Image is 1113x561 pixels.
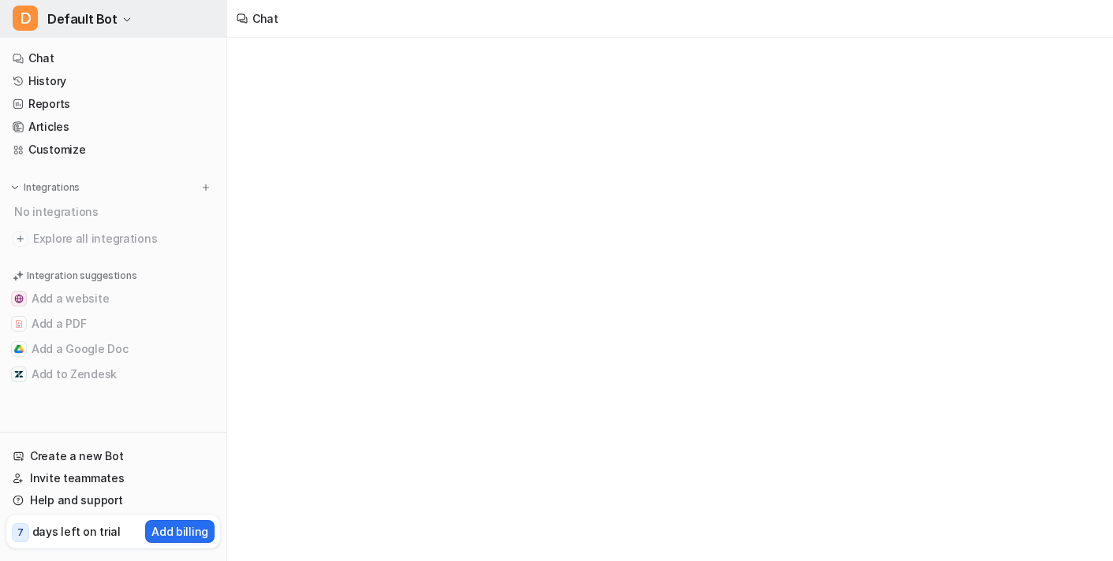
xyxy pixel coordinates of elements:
span: Default Bot [47,8,118,30]
img: Add a PDF [14,319,24,329]
img: menu_add.svg [200,182,211,193]
span: D [13,6,38,31]
button: Add to ZendeskAdd to Zendesk [6,362,220,387]
a: Articles [6,116,220,138]
p: Add billing [151,523,208,540]
img: Add a website [14,294,24,303]
a: History [6,70,220,92]
button: Add billing [145,520,215,543]
span: Explore all integrations [33,226,214,251]
div: No integrations [9,199,220,225]
button: Add a PDFAdd a PDF [6,311,220,336]
a: Explore all integrations [6,228,220,250]
img: expand menu [9,182,21,193]
img: Add to Zendesk [14,370,24,379]
button: Integrations [6,180,84,195]
a: Invite teammates [6,467,220,489]
p: Integrations [24,181,80,194]
p: 7 [17,526,24,540]
a: Customize [6,139,220,161]
img: explore all integrations [13,231,28,247]
a: Chat [6,47,220,69]
img: Add a Google Doc [14,344,24,354]
a: Help and support [6,489,220,511]
button: Add a Google DocAdd a Google Doc [6,336,220,362]
a: Create a new Bot [6,445,220,467]
a: Reports [6,93,220,115]
div: Chat [252,10,278,27]
button: Add a websiteAdd a website [6,286,220,311]
p: Integration suggestions [27,269,136,283]
p: days left on trial [32,523,121,540]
